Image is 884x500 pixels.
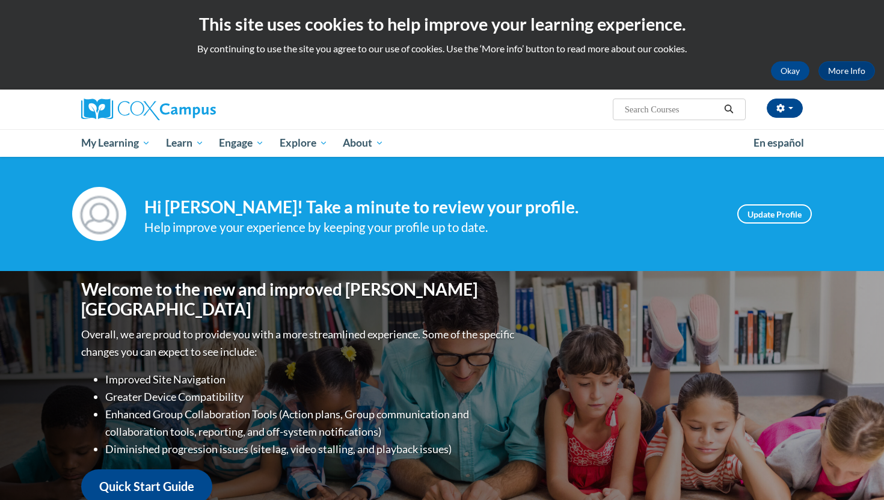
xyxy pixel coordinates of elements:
a: My Learning [73,129,158,157]
h2: This site uses cookies to help improve your learning experience. [9,12,875,36]
a: More Info [818,61,875,81]
li: Improved Site Navigation [105,371,517,388]
a: Update Profile [737,204,812,224]
a: Engage [211,129,272,157]
img: Profile Image [72,187,126,241]
span: Learn [166,136,204,150]
div: Help improve your experience by keeping your profile up to date. [144,218,719,237]
a: About [336,129,392,157]
li: Greater Device Compatibility [105,388,517,406]
a: En español [746,130,812,156]
iframe: Button to launch messaging window [836,452,874,490]
h4: Hi [PERSON_NAME]! Take a minute to review your profile. [144,197,719,218]
button: Okay [771,61,809,81]
p: Overall, we are proud to provide you with a more streamlined experience. Some of the specific cha... [81,326,517,361]
li: Diminished progression issues (site lag, video stalling, and playback issues) [105,441,517,458]
span: About [343,136,384,150]
a: Cox Campus [81,99,310,120]
a: Learn [158,129,212,157]
div: Main menu [63,129,821,157]
li: Enhanced Group Collaboration Tools (Action plans, Group communication and collaboration tools, re... [105,406,517,441]
img: Cox Campus [81,99,216,120]
span: En español [754,136,804,149]
h1: Welcome to the new and improved [PERSON_NAME][GEOGRAPHIC_DATA] [81,279,517,320]
button: Account Settings [767,99,803,118]
span: Engage [219,136,264,150]
span: My Learning [81,136,150,150]
span: Explore [280,136,328,150]
input: Search Courses [624,102,720,117]
a: Explore [272,129,336,157]
button: Search [720,102,738,117]
p: By continuing to use the site you agree to our use of cookies. Use the ‘More info’ button to read... [9,42,875,55]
